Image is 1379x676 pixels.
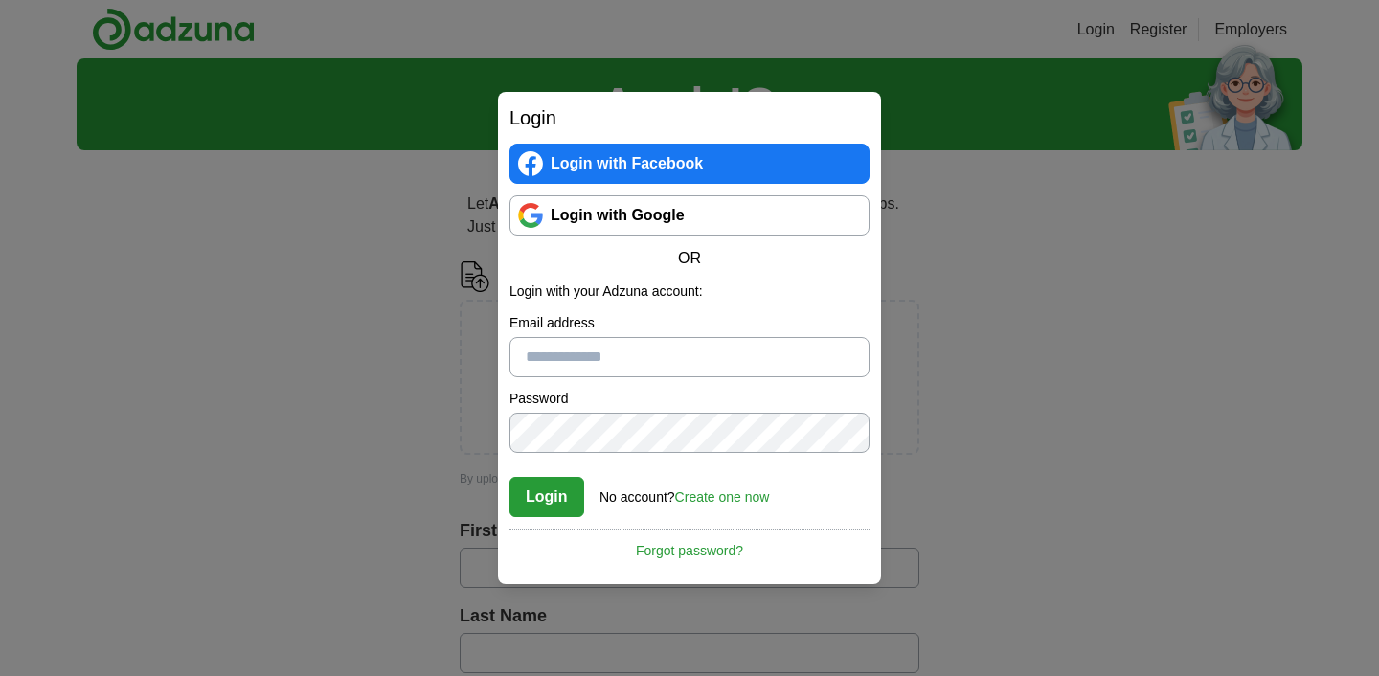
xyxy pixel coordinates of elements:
a: Login with Facebook [509,144,870,184]
label: Password [509,389,870,409]
a: Create one now [675,489,770,505]
label: Email address [509,313,870,333]
a: Login with Google [509,195,870,236]
span: OR [667,247,712,270]
p: Login with your Adzuna account: [509,282,870,302]
button: Login [509,477,584,517]
div: No account? [599,476,769,507]
h2: Login [509,103,870,132]
a: Forgot password? [509,529,870,561]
